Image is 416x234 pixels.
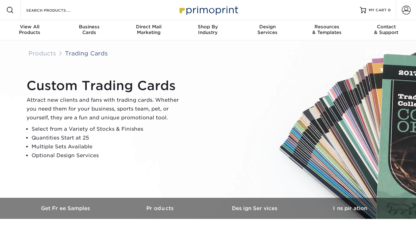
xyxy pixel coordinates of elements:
[119,24,178,35] div: Marketing
[114,205,208,211] h3: Products
[357,24,416,30] span: Contact
[32,125,184,134] li: Select from a Variety of Stocks & Finishes
[388,8,391,12] span: 0
[208,205,303,211] h3: Design Services
[26,96,184,122] p: Attract new clients and fans with trading cards. Whether you need them for your business, sports ...
[178,24,237,35] div: Industry
[19,205,114,211] h3: Get Free Samples
[59,20,119,40] a: BusinessCards
[19,198,114,219] a: Get Free Samples
[119,24,178,30] span: Direct Mail
[28,50,56,57] a: Products
[208,198,303,219] a: Design Services
[238,20,297,40] a: DesignServices
[59,24,119,30] span: Business
[238,24,297,35] div: Services
[297,24,356,35] div: & Templates
[32,134,184,142] li: Quantities Start at 25
[32,142,184,151] li: Multiple Sets Available
[65,50,108,57] a: Trading Cards
[303,198,397,219] a: Inspiration
[357,20,416,40] a: Contact& Support
[26,78,184,93] h1: Custom Trading Cards
[59,24,119,35] div: Cards
[369,8,387,13] span: MY CART
[26,6,87,14] input: SEARCH PRODUCTS.....
[114,198,208,219] a: Products
[357,24,416,35] div: & Support
[297,24,356,30] span: Resources
[238,24,297,30] span: Design
[297,20,356,40] a: Resources& Templates
[177,3,240,17] img: Primoprint
[32,151,184,160] li: Optional Design Services
[303,205,397,211] h3: Inspiration
[178,24,237,30] span: Shop By
[119,20,178,40] a: Direct MailMarketing
[178,20,237,40] a: Shop ByIndustry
